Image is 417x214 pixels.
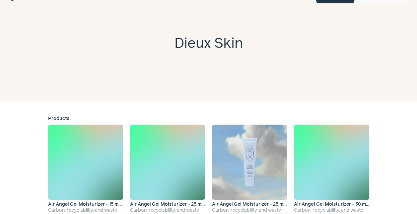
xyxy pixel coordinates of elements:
img: Air Angel Gel Moisturizer - 25 mL [130,125,205,200]
h4: Carbon, recyclability, and waste [130,207,205,214]
h4: Carbon, recyclability, and waste [212,207,287,214]
h3: Air Angel Gel Moisturizer - 25 mL [212,202,287,207]
h4: Carbon, recyclability, and waste [294,207,369,214]
a: Air Angel Gel Moisturizer - 50 mL Air Angel Gel Moisturizer - 50 mL Carbon, recyclability, and waste [294,125,369,214]
h2: Products [48,115,369,122]
h3: Air Angel Gel Moisturizer - 25 mL [130,202,205,207]
a: Air Angel Gel Moisturizer - 25 mL Air Angel Gel Moisturizer - 25 mL Carbon, recyclability, and waste [130,125,205,214]
span: Air Angel Gel Moisturizer - 25 mL [130,202,208,207]
span: Air Angel Gel Moisturizer - 15 mL [48,202,125,207]
span: Air Angel Gel Moisturizer - 25 mL [212,202,290,207]
h3: Air Angel Gel Moisturizer - 15 mL [48,202,123,207]
img: Air Angel Gel Moisturizer - 25 mL [212,125,287,200]
a: Air Angel Gel Moisturizer - 15 mL Air Angel Gel Moisturizer - 15 mL Carbon, recyclability, and waste [48,125,123,214]
a: Air Angel Gel Moisturizer - 25 mL Air Angel Gel Moisturizer - 25 mL Carbon, recyclability, and waste [212,125,287,214]
span: Air Angel Gel Moisturizer - 50 mL [294,202,372,207]
img: Air Angel Gel Moisturizer - 15 mL [48,125,123,200]
h4: Carbon, recyclability, and waste [48,207,123,214]
img: Air Angel Gel Moisturizer - 50 mL [294,125,369,200]
h3: Air Angel Gel Moisturizer - 50 mL [294,202,369,207]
